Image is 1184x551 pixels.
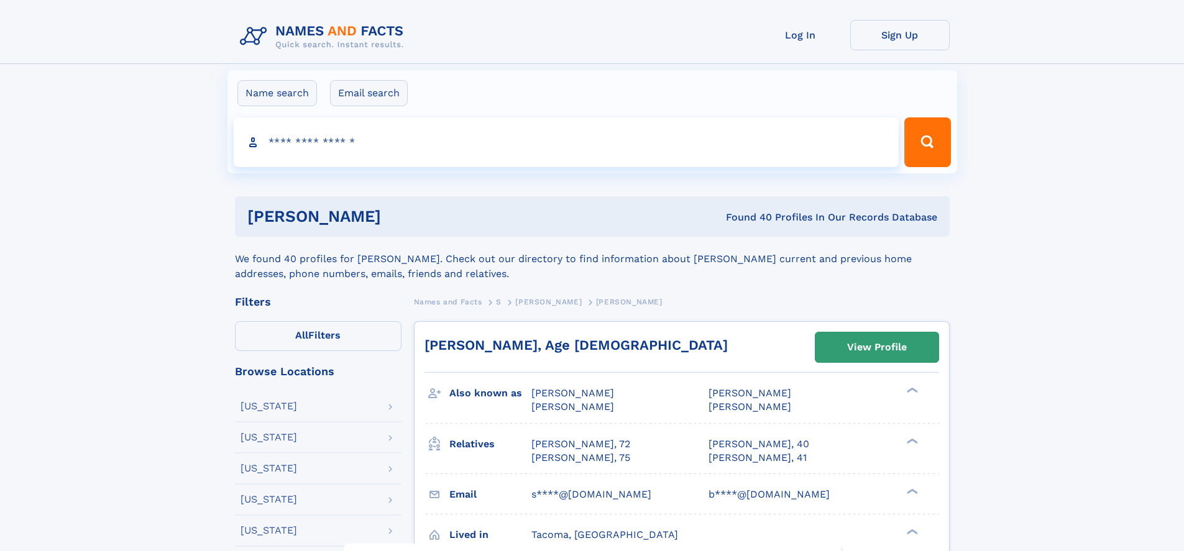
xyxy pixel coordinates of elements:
[850,20,950,50] a: Sign Up
[709,387,791,399] span: [PERSON_NAME]
[531,451,630,465] a: [PERSON_NAME], 75
[235,237,950,281] div: We found 40 profiles for [PERSON_NAME]. Check out our directory to find information about [PERSON...
[241,401,297,411] div: [US_STATE]
[531,401,614,412] span: [PERSON_NAME]
[904,386,919,394] div: ❯
[847,333,907,362] div: View Profile
[414,294,482,309] a: Names and Facts
[330,80,408,106] label: Email search
[531,437,630,451] a: [PERSON_NAME], 72
[295,329,308,341] span: All
[424,337,728,353] a: [PERSON_NAME], Age [DEMOGRAPHIC_DATA]
[234,117,899,167] input: search input
[241,432,297,442] div: [US_STATE]
[237,80,317,106] label: Name search
[235,20,414,53] img: Logo Names and Facts
[235,366,402,377] div: Browse Locations
[496,298,502,306] span: S
[709,451,807,465] a: [PERSON_NAME], 41
[515,298,582,306] span: [PERSON_NAME]
[709,437,809,451] a: [PERSON_NAME], 40
[235,321,402,351] label: Filters
[553,211,937,224] div: Found 40 Profiles In Our Records Database
[904,117,950,167] button: Search Button
[751,20,850,50] a: Log In
[904,437,919,445] div: ❯
[449,484,531,505] h3: Email
[235,296,402,307] div: Filters
[904,527,919,535] div: ❯
[596,298,663,306] span: [PERSON_NAME]
[247,209,554,224] h1: [PERSON_NAME]
[241,526,297,535] div: [US_STATE]
[531,529,678,540] span: Tacoma, [GEOGRAPHIC_DATA]
[904,487,919,495] div: ❯
[531,387,614,399] span: [PERSON_NAME]
[515,294,582,309] a: [PERSON_NAME]
[241,494,297,504] div: [US_STATE]
[449,383,531,404] h3: Also known as
[449,524,531,545] h3: Lived in
[496,294,502,309] a: S
[709,401,791,412] span: [PERSON_NAME]
[241,463,297,473] div: [US_STATE]
[449,434,531,455] h3: Relatives
[815,332,938,362] a: View Profile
